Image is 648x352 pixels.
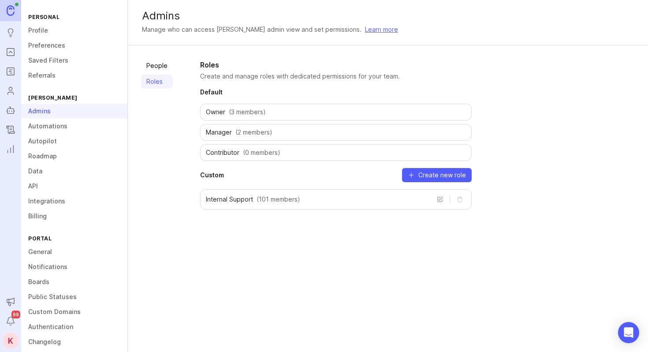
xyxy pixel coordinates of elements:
[21,319,127,334] a: Authentication
[200,88,472,97] h2: Default
[21,259,127,274] a: Notifications
[434,193,446,206] button: edit role
[3,64,19,79] a: Roadmaps
[21,209,127,224] a: Billing
[200,171,224,180] h2: Custom
[243,148,280,157] span: (0 members)
[21,23,127,38] a: Profile
[21,149,127,164] a: Roadmap
[257,195,300,204] span: (101 members)
[3,102,19,118] a: Autopilot
[21,232,127,244] div: Portal
[21,53,127,68] a: Saved Filters
[21,38,127,53] a: Preferences
[3,333,19,348] button: K
[3,141,19,157] a: Reporting
[21,304,127,319] a: Custom Domains
[200,72,472,81] span: Create and manage roles with dedicated permissions for your team.
[200,60,472,70] h2: Roles
[21,274,127,289] a: Boards
[141,75,173,89] a: Roles
[21,11,127,23] div: Personal
[141,59,173,73] a: People
[21,164,127,179] a: Data
[21,179,127,194] a: API
[21,289,127,304] a: Public Statuses
[3,294,19,310] button: Announcements
[3,44,19,60] a: Portal
[21,134,127,149] a: Autopilot
[21,334,127,349] a: Changelog
[3,122,19,138] a: Changelog
[206,128,232,137] span: Manager
[235,128,272,137] span: (2 members)
[3,83,19,99] a: Users
[206,195,253,204] span: Internal Support
[21,244,127,259] a: General
[21,119,127,134] a: Automations
[418,171,466,180] span: Create new role
[454,193,466,206] button: delete role
[142,11,634,21] div: Admins
[21,68,127,83] a: Referrals
[7,5,15,15] img: Canny Home
[618,322,639,343] div: Open Intercom Messenger
[142,25,361,34] div: Manage who can access [PERSON_NAME] admin view and set permissions.
[206,108,225,116] span: Owner
[21,194,127,209] a: Integrations
[229,108,266,116] span: (3 members)
[3,25,19,41] a: Ideas
[3,313,19,329] button: Notifications
[402,168,472,182] button: Create new role
[11,311,20,318] span: 99
[206,148,239,157] span: Contributor
[365,25,398,34] a: Learn more
[21,92,127,104] div: [PERSON_NAME]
